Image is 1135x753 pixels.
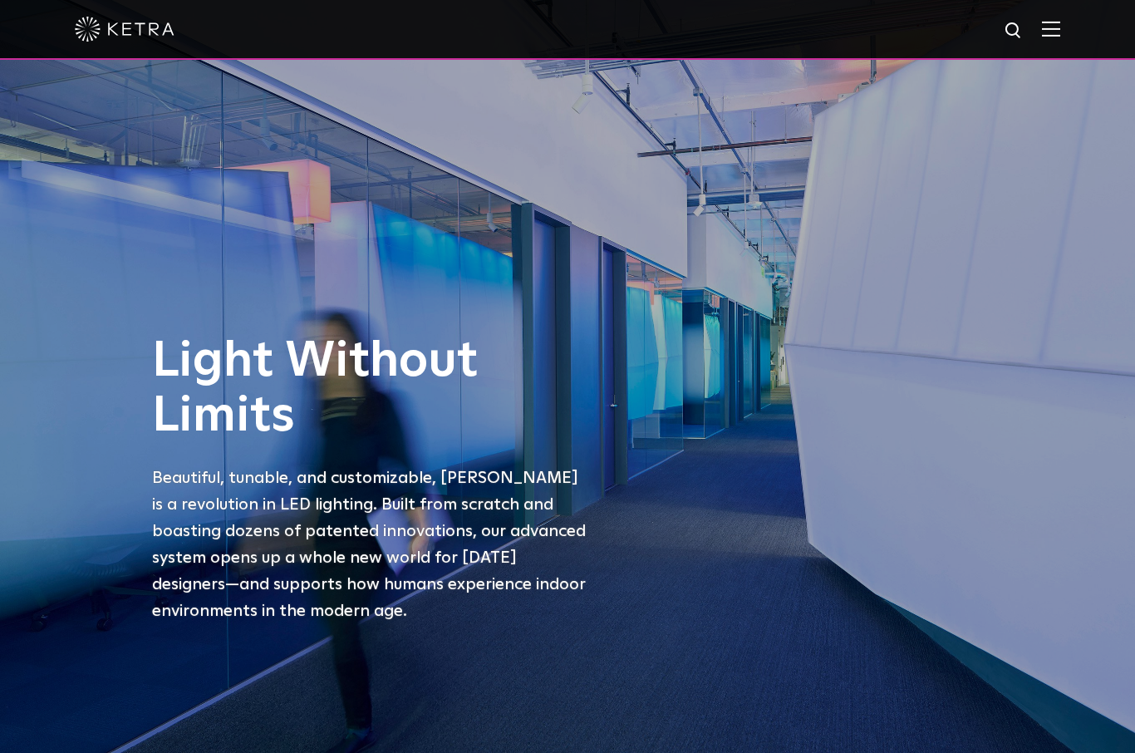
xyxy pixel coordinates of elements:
span: —and supports how humans experience indoor environments in the modern age. [152,576,586,619]
p: Beautiful, tunable, and customizable, [PERSON_NAME] is a revolution in LED lighting. Built from s... [152,465,592,624]
img: search icon [1004,21,1024,42]
h1: Light Without Limits [152,334,592,444]
img: ketra-logo-2019-white [75,17,174,42]
img: Hamburger%20Nav.svg [1042,21,1060,37]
